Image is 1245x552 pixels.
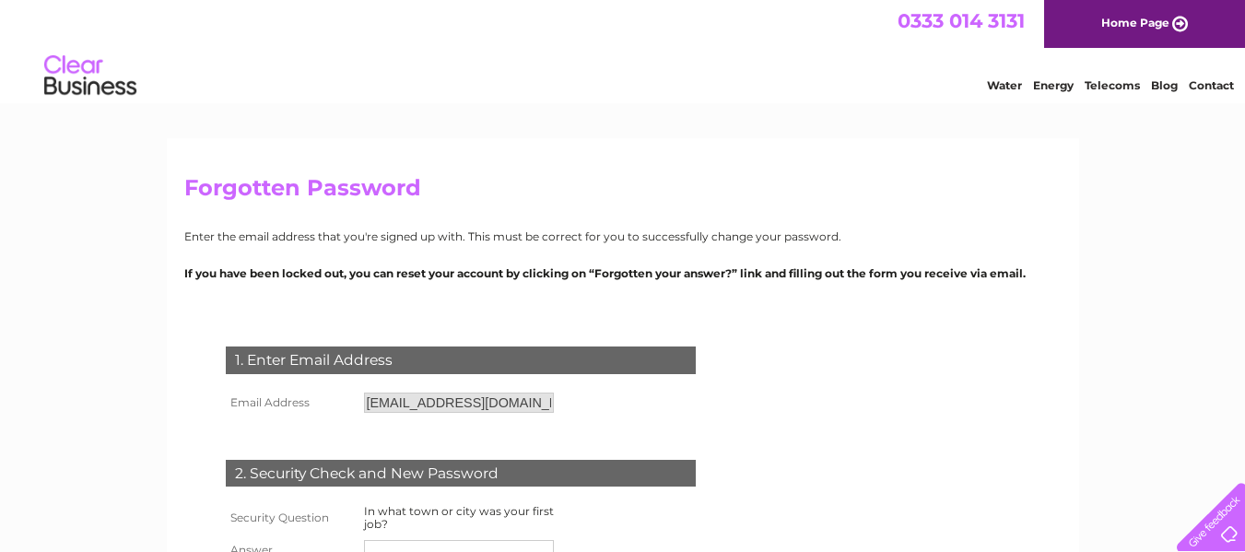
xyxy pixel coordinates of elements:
[221,388,359,417] th: Email Address
[1189,78,1234,92] a: Contact
[184,264,1062,282] p: If you have been locked out, you can reset your account by clicking on “Forgotten your answer?” l...
[987,78,1022,92] a: Water
[364,504,554,531] label: In what town or city was your first job?
[898,9,1025,32] a: 0333 014 3131
[1151,78,1178,92] a: Blog
[226,460,696,487] div: 2. Security Check and New Password
[184,228,1062,245] p: Enter the email address that you're signed up with. This must be correct for you to successfully ...
[226,346,696,374] div: 1. Enter Email Address
[1085,78,1140,92] a: Telecoms
[188,10,1059,89] div: Clear Business is a trading name of Verastar Limited (registered in [GEOGRAPHIC_DATA] No. 3667643...
[43,48,137,104] img: logo.png
[184,175,1062,210] h2: Forgotten Password
[1033,78,1074,92] a: Energy
[221,500,359,535] th: Security Question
